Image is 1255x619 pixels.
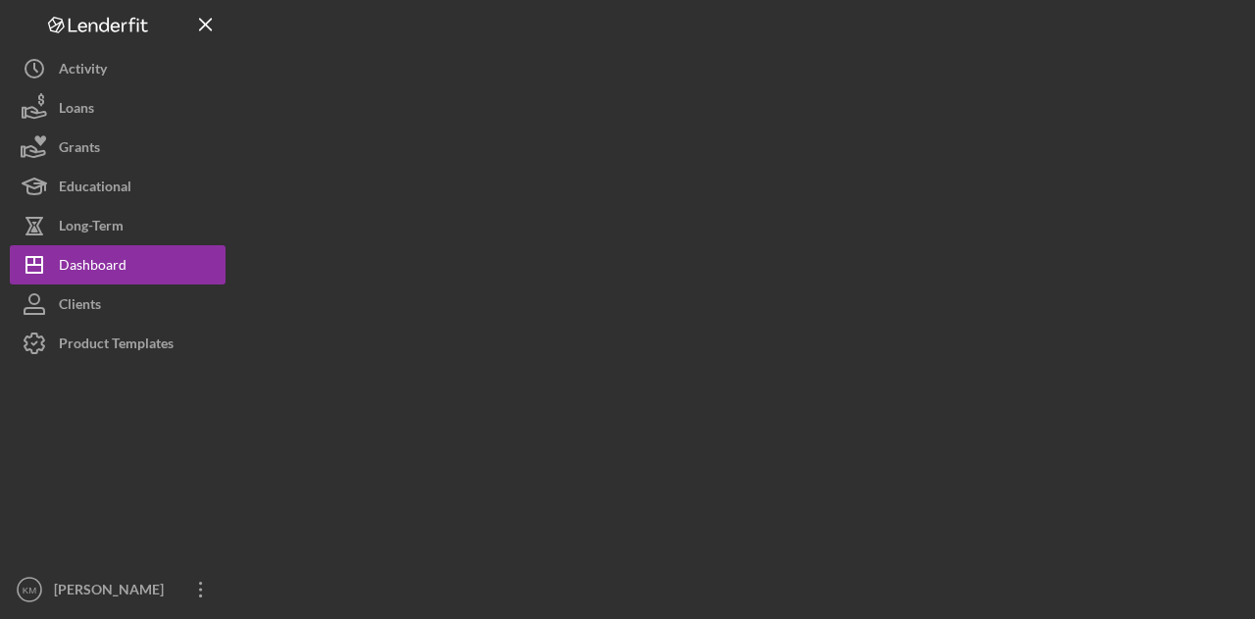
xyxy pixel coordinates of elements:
div: Dashboard [59,245,126,289]
div: Loans [59,88,94,132]
div: Product Templates [59,324,174,368]
button: Long-Term [10,206,226,245]
button: Loans [10,88,226,128]
button: Clients [10,284,226,324]
text: KM [23,585,36,595]
button: Dashboard [10,245,226,284]
button: Activity [10,49,226,88]
div: Grants [59,128,100,172]
button: Grants [10,128,226,167]
div: Activity [59,49,107,93]
button: Educational [10,167,226,206]
button: Product Templates [10,324,226,363]
div: Long-Term [59,206,124,250]
div: [PERSON_NAME] [49,570,176,614]
button: KM[PERSON_NAME] [10,570,226,609]
div: Clients [59,284,101,329]
div: Educational [59,167,131,211]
